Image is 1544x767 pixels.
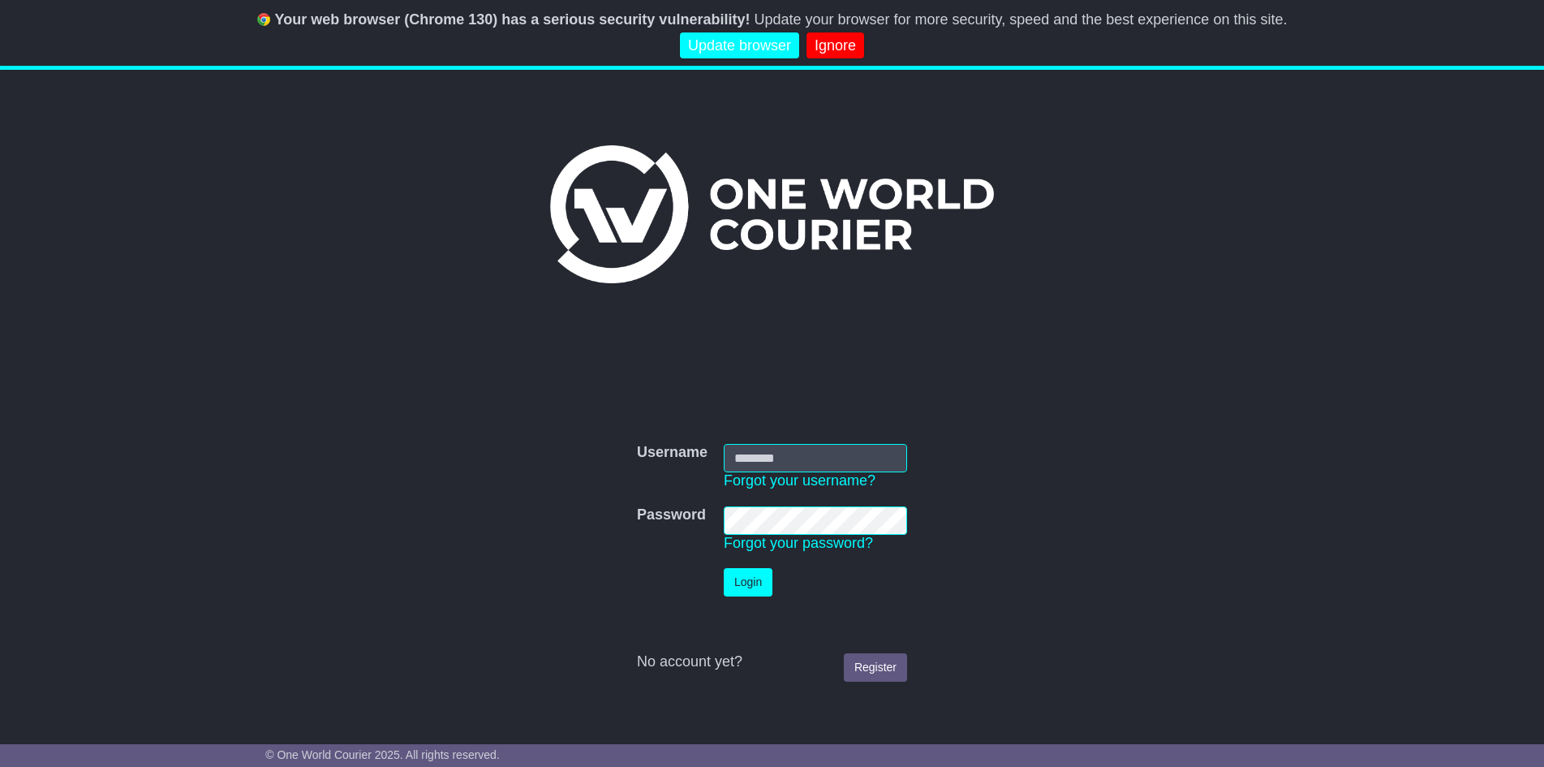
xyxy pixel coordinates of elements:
[265,748,500,761] span: © One World Courier 2025. All rights reserved.
[806,32,864,59] a: Ignore
[637,444,707,462] label: Username
[637,506,706,524] label: Password
[724,472,875,489] a: Forgot your username?
[550,145,993,283] img: One World
[637,653,907,671] div: No account yet?
[724,535,873,551] a: Forgot your password?
[680,32,799,59] a: Update browser
[724,568,772,597] button: Login
[754,11,1287,28] span: Update your browser for more security, speed and the best experience on this site.
[275,11,750,28] b: Your web browser (Chrome 130) has a serious security vulnerability!
[844,653,907,682] a: Register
